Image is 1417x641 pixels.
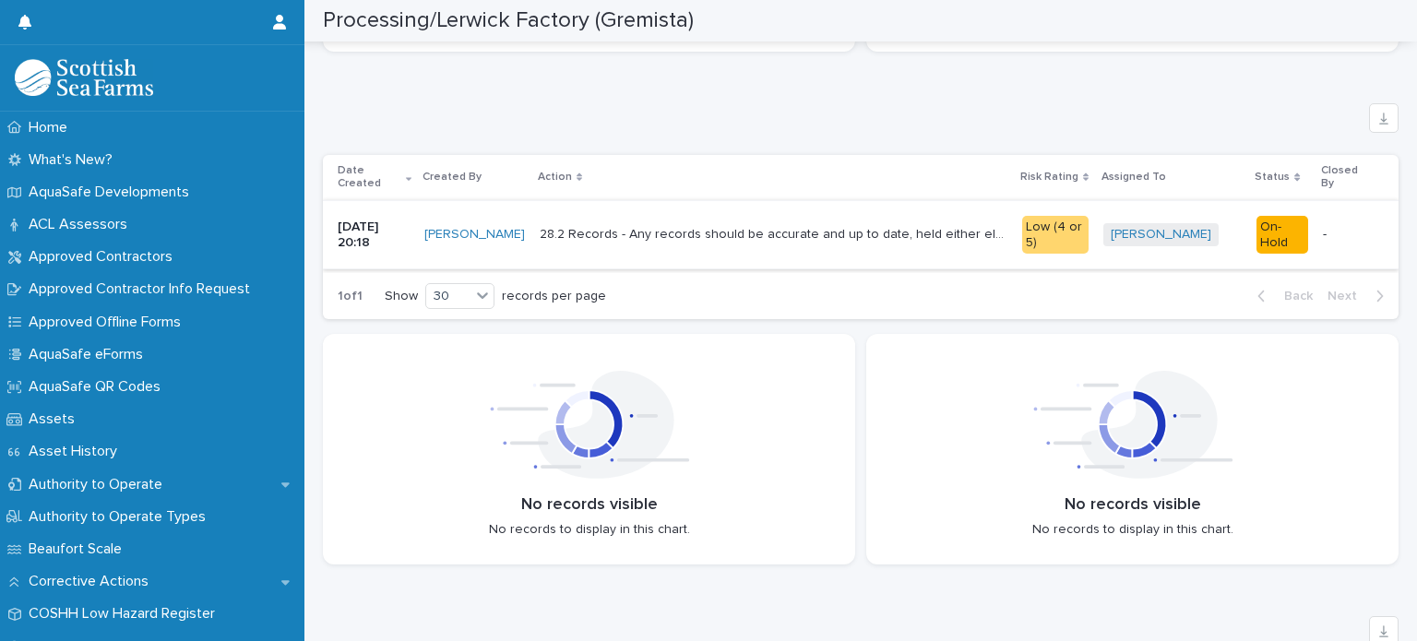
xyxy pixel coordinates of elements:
p: No records visible [1065,495,1201,516]
p: Approved Contractors [21,248,187,266]
p: ACL Assessors [21,216,142,233]
div: On-Hold [1256,216,1308,255]
p: Corrective Actions [21,573,163,590]
p: Action [538,167,572,187]
p: AquaSafe eForms [21,346,158,363]
img: bPIBxiqnSb2ggTQWdOVV [15,59,153,96]
p: Date Created [338,160,401,195]
span: Back [1273,290,1313,303]
a: [PERSON_NAME] [424,227,525,243]
div: Low (4 or 5) [1022,216,1089,255]
p: Beaufort Scale [21,540,137,558]
p: AquaSafe Developments [21,184,204,201]
p: No records to display in this chart. [1032,518,1233,538]
p: No records to display in this chart. [489,518,690,538]
button: Next [1320,288,1399,304]
p: COSHH Low Hazard Register [21,605,230,623]
p: AquaSafe QR Codes [21,378,175,396]
button: Back [1243,288,1320,304]
div: 30 [426,287,470,306]
p: Asset History [21,443,132,460]
p: Show [385,289,418,304]
p: Approved Offline Forms [21,314,196,331]
p: Created By [423,167,482,187]
p: What's New? [21,151,127,169]
p: Authority to Operate [21,476,177,493]
span: Next [1328,290,1368,303]
p: records per page [502,289,606,304]
p: Approved Contractor Info Request [21,280,265,298]
p: 28.2 Records - Any records should be accurate and up to date, held either electronically or on pa... [540,223,1011,243]
tr: [DATE] 20:18[PERSON_NAME] 28.2 Records - Any records should be accurate and up to date, held eith... [323,200,1399,269]
p: Home [21,119,82,137]
p: Authority to Operate Types [21,508,220,526]
a: [PERSON_NAME] [1111,227,1211,243]
p: No records visible [521,495,658,516]
p: Assigned To [1101,167,1166,187]
p: Risk Rating [1020,167,1078,187]
p: Assets [21,410,89,428]
h2: Processing/Lerwick Factory (Gremista) [323,7,694,34]
p: Closed By [1321,160,1369,195]
p: Status [1255,167,1290,187]
p: - [1323,227,1369,243]
p: 1 of 1 [323,274,377,319]
p: [DATE] 20:18 [338,220,410,251]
